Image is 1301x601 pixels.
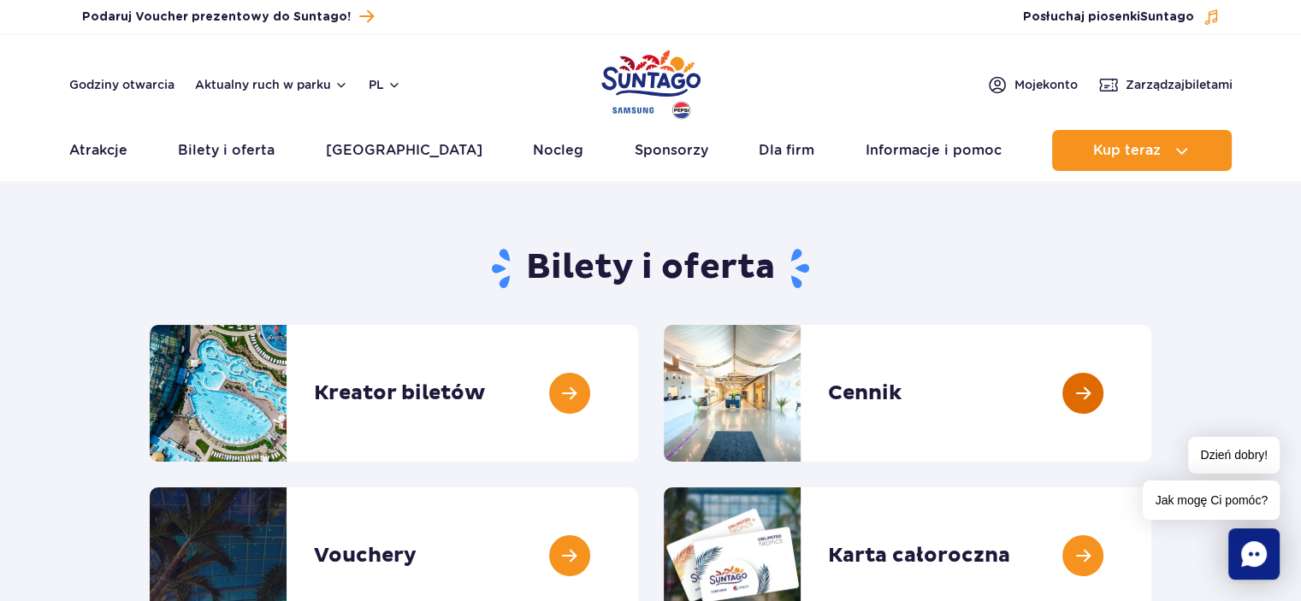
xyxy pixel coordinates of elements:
[1228,528,1280,580] div: Chat
[1014,76,1078,93] span: Moje konto
[1023,9,1220,26] button: Posłuchaj piosenkiSuntago
[1052,130,1232,171] button: Kup teraz
[866,130,1002,171] a: Informacje i pomoc
[635,130,708,171] a: Sponsorzy
[601,43,701,121] a: Park of Poland
[1093,143,1161,158] span: Kup teraz
[195,78,348,91] button: Aktualny ruch w parku
[759,130,814,171] a: Dla firm
[1126,76,1233,93] span: Zarządzaj biletami
[1143,480,1280,520] span: Jak mogę Ci pomóc?
[82,9,351,26] span: Podaruj Voucher prezentowy do Suntago!
[369,76,401,93] button: pl
[82,5,374,28] a: Podaruj Voucher prezentowy do Suntago!
[326,130,482,171] a: [GEOGRAPHIC_DATA]
[987,74,1078,95] a: Mojekonto
[69,76,174,93] a: Godziny otwarcia
[533,130,583,171] a: Nocleg
[1188,437,1280,474] span: Dzień dobry!
[178,130,275,171] a: Bilety i oferta
[150,246,1151,291] h1: Bilety i oferta
[1140,11,1194,23] span: Suntago
[1023,9,1194,26] span: Posłuchaj piosenki
[69,130,127,171] a: Atrakcje
[1098,74,1233,95] a: Zarządzajbiletami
